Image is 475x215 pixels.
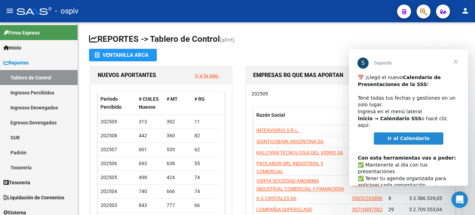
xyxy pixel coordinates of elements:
span: PROLABOR SRL INDUSTRIAL Y COMERCIAL [256,161,323,174]
div: 62 [194,146,217,154]
div: 693 [139,160,161,168]
span: 202508 [100,133,117,138]
div: 498 [139,174,161,182]
span: Razón Social [256,112,285,118]
span: 202503 [100,202,117,208]
button: Ir a la pág. [190,69,225,82]
span: Tesorería [3,179,30,186]
span: EMPRESAS RG QUE MAS APORTAN [253,72,343,78]
span: $ 2.709.553,04 [409,207,442,212]
mat-icon: person [461,7,469,15]
iframe: Intercom live chat [451,191,468,208]
span: (alt+t) [220,37,235,43]
div: 74 [194,174,217,182]
span: Liquidación de Convenios [3,194,64,201]
div: 740 [139,187,161,195]
datatable-header-cell: # MT [164,92,192,115]
div: 313 [139,118,161,126]
span: $ 3.586.539,05 [409,195,442,201]
span: 202504 [100,189,117,194]
span: 202506 [100,161,117,166]
div: 539 [167,146,189,154]
span: # MT [167,96,178,102]
datatable-header-cell: # RG [192,92,219,115]
span: 29 [388,207,394,212]
span: Inicio [3,44,21,52]
span: 202509 [251,91,268,97]
span: COMPAÑIA SUPERGLASS [256,207,312,212]
div: 55 [194,160,217,168]
div: 11 [194,118,217,126]
b: Con esta herramientas vas a poder: [9,106,107,112]
div: 424 [167,174,189,182]
span: Período Percibido [100,96,122,110]
datatable-header-cell: Período Percibido [98,92,136,115]
datatable-header-cell: # CUILES Nuevos [136,92,164,115]
button: Ventanilla ARCA [89,49,157,61]
span: Firma Express [3,29,40,37]
span: 202505 [100,175,117,180]
span: VIDPIA SOCIEDAD ANONIMA INDUSTRIAL COMERCIAL Y FINANCIERA [256,178,344,192]
div: ​✅ Mantenerte al día con tus presentaciones ✅ Tener tu agenda organizada para anticipar cada pres... [9,99,110,187]
div: 82 [194,132,217,140]
span: # CUILES Nuevos [139,96,159,110]
div: 302 [167,118,189,126]
div: 601 [139,146,161,154]
div: 638 [167,160,189,168]
span: A G CRISTALES SA [256,195,296,201]
a: Ir a la pág. [195,72,219,79]
div: 666 [167,187,189,195]
span: 30716997592 [352,207,383,212]
div: 843 [139,201,161,209]
div: 777 [167,201,189,209]
div: 74 [194,187,217,195]
span: SAINT-GOBAIN ARGENTINA SA [256,139,323,144]
span: # RG [194,96,205,102]
span: - ospiv [55,3,79,19]
span: KALCIYAN TECNOLOGIA DEL VIDRIO SA [256,150,343,155]
div: Ventanilla ARCA [95,49,151,61]
span: 30652265886 [352,195,383,201]
span: Reportes [3,59,29,67]
datatable-header-cell: Razón Social [253,108,349,131]
span: INTERVIDRIO S.R.L. [256,128,299,133]
mat-icon: menu [6,7,14,15]
span: 8 [388,195,391,201]
div: 442 [139,132,161,140]
span: 202509 [100,119,117,124]
div: 360 [167,132,189,140]
div: 66 [194,201,217,209]
span: 202507 [100,147,117,152]
h1: REPORTES -> Tablero de Control [89,33,464,46]
span: NUEVOS APORTANTES [98,72,156,78]
iframe: Intercom live chat mensaje [349,49,468,186]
